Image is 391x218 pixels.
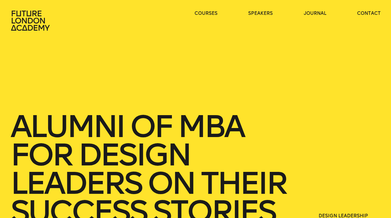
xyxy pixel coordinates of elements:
a: journal [304,10,326,17]
a: contact [357,10,381,17]
a: courses [195,10,217,17]
a: speakers [248,10,273,17]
